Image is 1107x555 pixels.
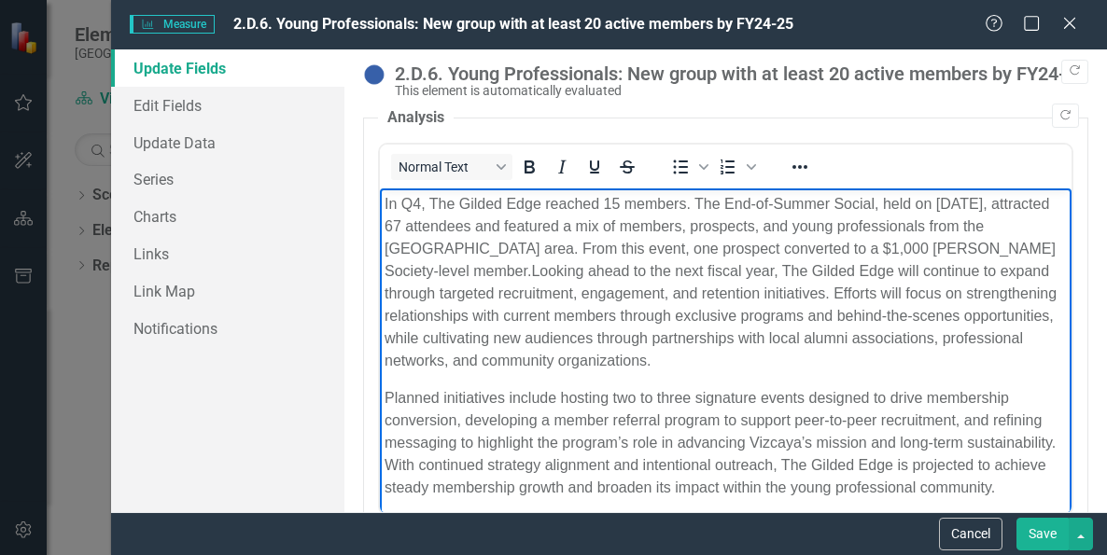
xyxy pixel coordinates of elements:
[111,235,344,272] a: Links
[714,154,761,180] div: Numbered list
[111,310,344,347] a: Notifications
[611,154,643,180] button: Strikethrough
[391,154,512,180] button: Block Normal Text
[380,188,1072,514] iframe: Rich Text Area
[111,87,344,124] a: Edit Fields
[111,124,344,161] a: Update Data
[233,15,793,33] span: 2.D.6. Young Professionals: New group with at least 20 active members by FY24-25
[395,84,1079,98] div: This element is automatically evaluated
[111,49,344,87] a: Update Fields
[111,160,344,198] a: Series
[666,154,713,180] div: Bullet list
[399,160,490,174] span: Normal Text
[546,154,578,180] button: Italic
[111,272,344,310] a: Link Map
[111,198,344,235] a: Charts
[1016,518,1069,550] button: Save
[784,154,816,180] button: Reveal or hide additional toolbar items
[363,63,385,86] img: No Information
[130,15,215,34] span: Measure
[378,107,454,129] legend: Analysis
[395,63,1079,84] div: 2.D.6. Young Professionals: New group with at least 20 active members by FY24-25
[579,154,610,180] button: Underline
[513,154,545,180] button: Bold
[939,518,1002,550] button: Cancel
